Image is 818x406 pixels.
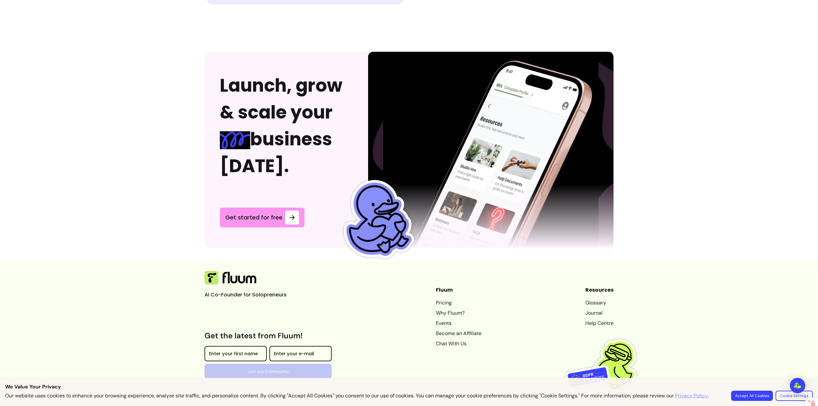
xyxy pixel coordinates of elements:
a: Why Fluum? [436,309,482,317]
header: Resources [585,286,613,294]
h3: Get the latest from Fluum! [204,331,332,341]
input: Enter your first name [209,352,262,358]
img: Fluum Duck sticker [329,173,423,267]
h2: Launch, grow & scale your business [DATE]. [220,72,353,180]
a: Privacy Policy [675,392,708,400]
img: spring Blue [220,131,250,149]
a: Get started for free [220,208,305,227]
header: Fluum [436,286,482,294]
input: Enter your e-mail [274,352,327,358]
p: Our website uses cookies to enhance your browsing experience, analyze site traffic, and personali... [5,392,709,400]
img: Fluum Logo [204,271,256,285]
a: Journal [585,309,613,317]
button: Cookie Settings [776,391,813,401]
a: Chat With Us [436,340,482,348]
span: Get started for free [225,213,282,222]
a: Glossary [585,299,613,307]
a: Pricing [436,299,482,307]
img: Fluum is GDPR compliant [566,326,645,406]
button: Accept All Cookies [731,391,773,401]
p: AI Co-Founder for Solopreneurs [204,291,300,299]
a: Help Centre [585,319,613,327]
img: Phone [368,52,613,248]
a: Become an Affiliate [436,330,482,337]
p: We Value Your Privacy [5,383,813,391]
div: Open Intercom Messenger [790,378,805,393]
a: Events [436,319,482,327]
